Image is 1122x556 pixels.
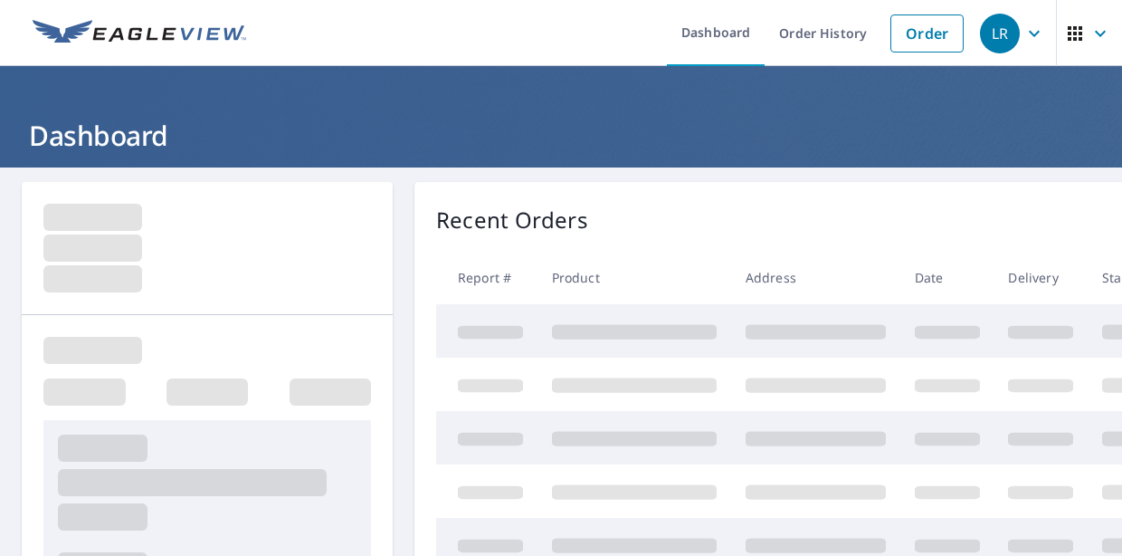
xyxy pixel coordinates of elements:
th: Report # [436,251,537,304]
th: Address [731,251,900,304]
img: EV Logo [33,20,246,47]
div: LR [980,14,1020,53]
th: Delivery [994,251,1088,304]
th: Product [537,251,731,304]
h1: Dashboard [22,117,1100,154]
th: Date [900,251,994,304]
p: Recent Orders [436,204,588,236]
a: Order [890,14,964,53]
